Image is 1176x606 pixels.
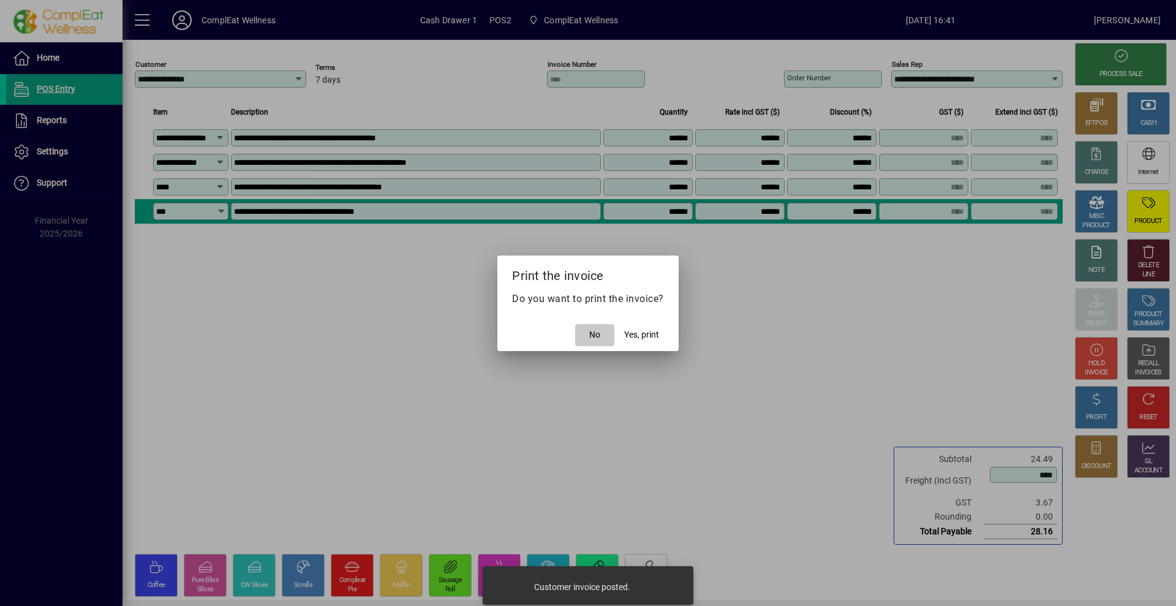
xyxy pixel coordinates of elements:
[497,256,679,291] h2: Print the invoice
[619,324,664,346] button: Yes, print
[575,324,614,346] button: No
[512,292,664,306] p: Do you want to print the invoice?
[624,328,659,341] span: Yes, print
[534,581,630,593] div: Customer invoice posted.
[589,328,600,341] span: No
